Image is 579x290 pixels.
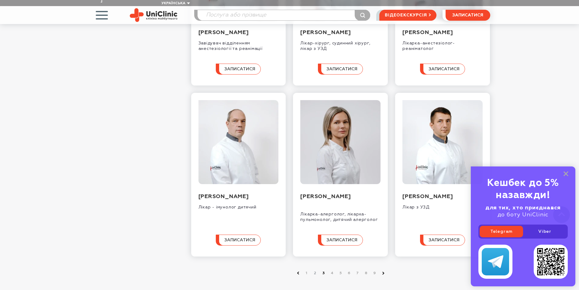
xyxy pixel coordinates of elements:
[523,226,567,237] a: Viber
[346,270,352,276] a: 6
[304,270,310,276] a: 1
[429,67,460,71] span: записатися
[485,205,561,211] b: для тих, хто приєднався
[329,270,335,276] a: 4
[402,100,483,184] img: Плотник Володимир Олександрович
[379,10,436,21] a: відеоекскурсія
[198,200,279,210] div: Лікар - імунолог дитячий
[402,36,483,51] div: Лікарка-анестезіолог-реаніматолог
[478,204,568,218] div: до боту UniClinic
[300,207,381,222] div: Лікарка-алерголог, лікарка-пульмонолог, дитячий алерголог
[372,270,378,276] a: 9
[300,194,351,199] a: [PERSON_NAME]
[478,177,568,201] div: Кешбек до 5% назавжди!
[326,67,357,71] span: записатися
[216,64,261,75] button: записатися
[363,270,369,276] a: 8
[326,238,357,242] span: записатися
[198,36,279,51] div: Завідувач відділенням анестезіології та реанімації
[402,200,483,210] div: Лікар з УЗД
[338,270,344,276] a: 5
[198,100,279,184] img: Кряжев Олександр Володимирович
[318,64,363,75] button: записатися
[420,235,465,246] button: записатися
[355,270,361,276] a: 7
[198,10,370,20] input: Послуга або прізвище
[429,238,460,242] span: записатися
[452,13,483,17] span: записатися
[300,36,381,51] div: Лікар-хірург, судинний хірург, лікар з УЗД
[198,30,249,35] a: [PERSON_NAME]
[130,8,177,22] img: Uniclinic
[480,226,523,237] a: Telegram
[402,30,453,35] a: [PERSON_NAME]
[224,238,255,242] span: записатися
[216,235,261,246] button: записатися
[318,235,363,246] button: записатися
[161,2,185,5] span: Українська
[402,194,453,199] a: [PERSON_NAME]
[224,67,255,71] span: записатися
[300,30,351,35] a: [PERSON_NAME]
[198,194,249,199] a: [PERSON_NAME]
[446,10,490,21] button: записатися
[300,100,381,184] img: Курілець Лілія Олегівна
[420,64,465,75] button: записатися
[385,10,427,20] span: відеоекскурсія
[160,1,190,6] button: Українська
[321,270,327,276] a: 3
